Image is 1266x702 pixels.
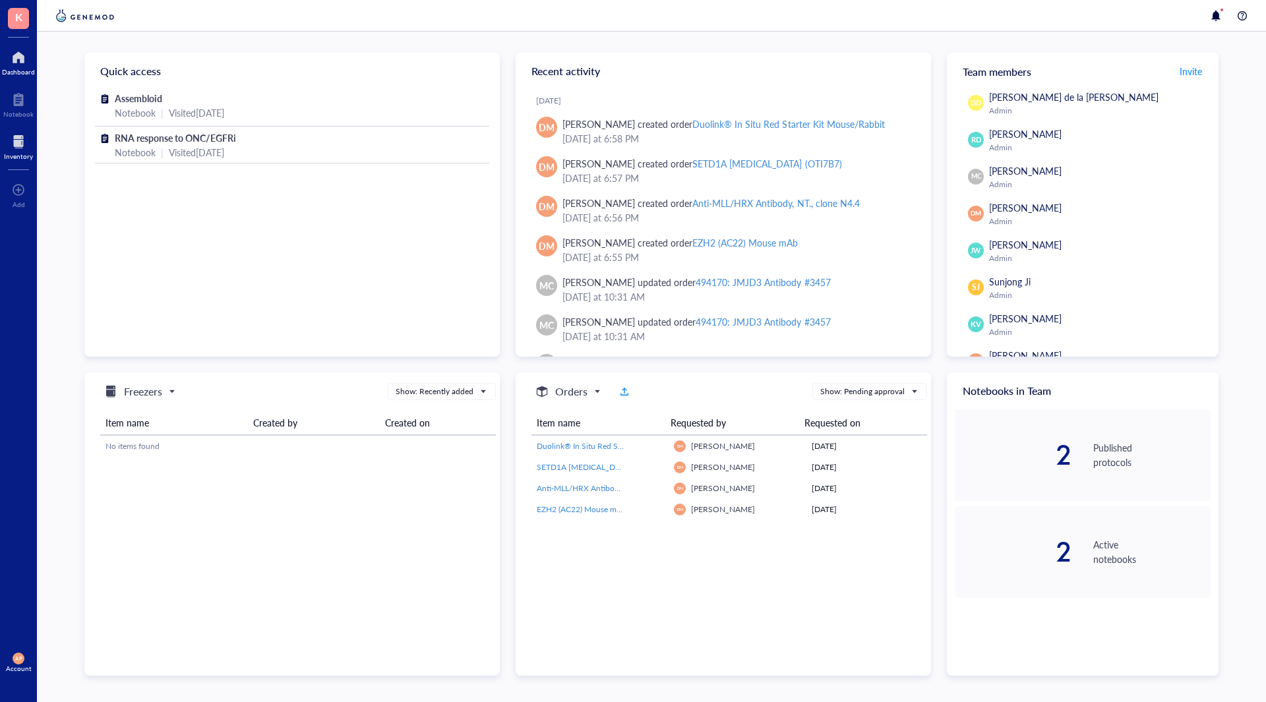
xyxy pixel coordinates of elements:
div: Duolink® In Situ Red Starter Kit Mouse/Rabbit [692,117,884,131]
span: DM [971,209,981,218]
div: Inventory [4,152,33,160]
span: RD [971,134,981,146]
span: DM [539,239,555,253]
div: [DATE] at 10:31 AM [562,289,910,304]
div: [DATE] [536,96,920,106]
div: Notebook [115,105,156,120]
div: [PERSON_NAME] created order [562,156,842,171]
a: EZH2 (AC22) Mouse mAb [537,504,663,515]
span: Anti-MLL/HRX Antibody, NT., clone N4.4 [537,483,681,494]
span: MC [971,171,981,181]
a: Inventory [4,131,33,160]
span: SJ [972,281,980,293]
span: [PERSON_NAME] [989,127,1062,140]
div: [PERSON_NAME] created order [562,235,799,250]
span: DM [677,444,683,448]
h5: Orders [555,384,588,399]
th: Requested by [665,411,799,435]
th: Created by [248,411,380,435]
a: DM[PERSON_NAME] created orderEZH2 (AC22) Mouse mAb[DATE] at 6:55 PM [526,230,920,270]
div: [PERSON_NAME] updated order [562,314,831,329]
span: [PERSON_NAME] [691,440,755,452]
span: RNA response to ONC/EGFRi [115,131,236,144]
span: AP [971,355,981,367]
span: Sunjong Ji [989,275,1031,288]
div: [DATE] [812,461,922,473]
a: DM[PERSON_NAME] created orderSETD1A [MEDICAL_DATA] (OTI7B7)[DATE] at 6:57 PM [526,151,920,190]
div: 2 [955,539,1072,565]
span: KV [971,319,980,330]
img: genemod-logo [53,8,117,24]
div: Admin [989,179,1205,190]
div: Admin [989,216,1205,227]
span: DM [677,507,683,512]
div: [PERSON_NAME] created order [562,117,885,131]
span: MC [539,278,554,293]
div: [DATE] [812,483,922,494]
button: Invite [1179,61,1203,82]
div: Admin [989,327,1205,337]
a: Anti-MLL/HRX Antibody, NT., clone N4.4 [537,483,663,494]
div: Quick access [84,53,500,90]
div: [DATE] [812,440,922,452]
a: MC[PERSON_NAME] updated order494170: JMJD3 Antibody #3457[DATE] at 10:31 AM [526,270,920,309]
span: JW [971,245,981,256]
th: Item name [100,411,248,435]
div: Visited [DATE] [169,105,224,120]
a: Dashboard [2,47,35,76]
h5: Freezers [124,384,162,399]
span: [PERSON_NAME] [691,504,755,515]
div: Published protocols [1093,440,1211,469]
span: Assembloid [115,92,162,105]
div: Admin [989,142,1205,153]
span: SETD1A [MEDICAL_DATA] (OTI7B7) [537,461,665,473]
div: Notebook [115,145,156,160]
div: Active notebooks [1093,537,1211,566]
div: Admin [989,105,1205,116]
div: [PERSON_NAME] updated order [562,275,831,289]
a: Duolink® In Situ Red Starter Kit Mouse/Rabbit [537,440,663,452]
span: EZH2 (AC22) Mouse mAb [537,504,626,515]
a: DM[PERSON_NAME] created orderDuolink® In Situ Red Starter Kit Mouse/Rabbit[DATE] at 6:58 PM [526,111,920,151]
div: [DATE] at 6:55 PM [562,250,910,264]
div: [DATE] at 6:57 PM [562,171,910,185]
span: DM [677,486,683,490]
th: Created on [380,411,496,435]
div: | [161,145,164,160]
span: [PERSON_NAME] [989,164,1062,177]
div: Recent activity [516,53,931,90]
span: DM [539,120,555,134]
div: [DATE] at 6:56 PM [562,210,910,225]
span: K [15,9,22,25]
div: 2 [955,442,1072,468]
span: DM [539,199,555,214]
th: Item name [531,411,665,435]
div: [PERSON_NAME] created order [562,196,860,210]
span: [PERSON_NAME] [989,312,1062,325]
div: SETD1A [MEDICAL_DATA] (OTI7B7) [692,157,841,170]
div: Show: Pending approval [820,386,905,397]
div: Dashboard [2,68,35,76]
div: Team members [947,53,1219,90]
span: DD [971,98,981,108]
div: Admin [989,253,1205,264]
span: MC [539,318,554,332]
span: [PERSON_NAME] de la [PERSON_NAME] [989,90,1159,103]
div: Visited [DATE] [169,145,224,160]
a: MC[PERSON_NAME] updated order494170: JMJD3 Antibody #3457[DATE] at 10:31 AM [526,309,920,349]
div: Anti-MLL/HRX Antibody, NT., clone N4.4 [692,196,859,210]
div: 494170: JMJD3 Antibody #3457 [696,315,830,328]
span: [PERSON_NAME] [691,461,755,473]
div: [DATE] [812,504,922,515]
div: No items found [105,440,491,452]
span: DM [677,465,683,469]
span: [PERSON_NAME] [989,349,1062,362]
div: Account [6,664,32,672]
div: [DATE] at 6:58 PM [562,131,910,146]
span: AP [15,655,22,661]
div: Add [13,200,25,208]
span: DM [539,160,555,174]
div: EZH2 (AC22) Mouse mAb [692,236,798,249]
a: SETD1A [MEDICAL_DATA] (OTI7B7) [537,461,663,473]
